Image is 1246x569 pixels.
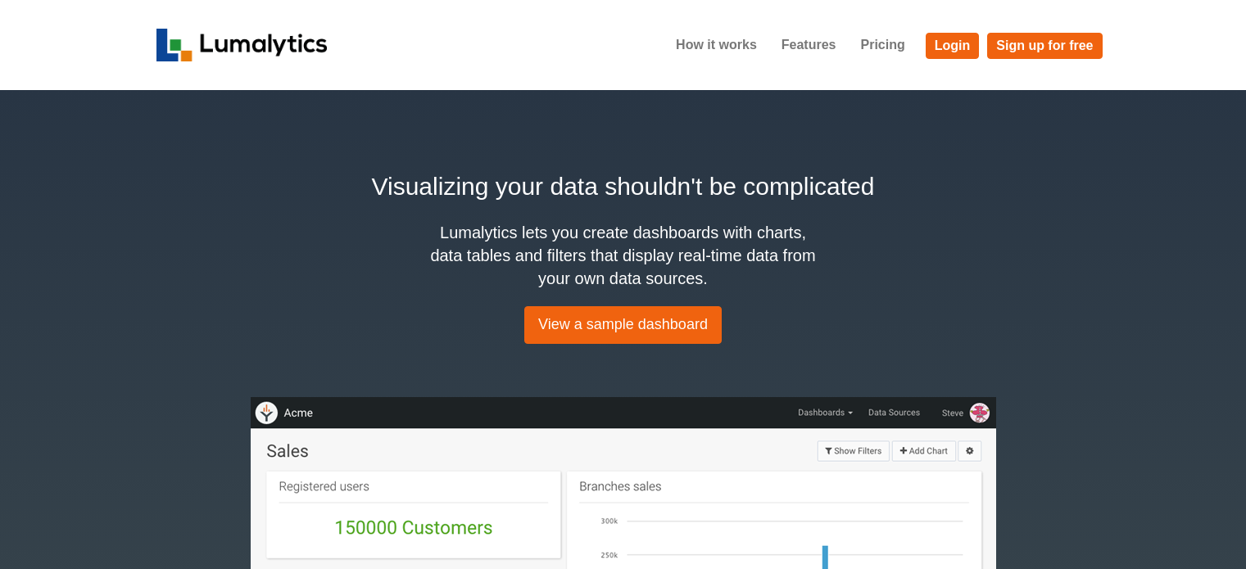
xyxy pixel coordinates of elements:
h4: Lumalytics lets you create dashboards with charts, data tables and filters that display real-time... [427,221,820,290]
img: logo_v2-f34f87db3d4d9f5311d6c47995059ad6168825a3e1eb260e01c8041e89355404.png [156,29,328,61]
h2: Visualizing your data shouldn't be complicated [156,168,1090,205]
a: Features [769,25,849,65]
a: Sign up for free [987,33,1102,59]
a: Pricing [848,25,917,65]
a: How it works [664,25,769,65]
a: View a sample dashboard [524,306,722,344]
a: Login [926,33,980,59]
